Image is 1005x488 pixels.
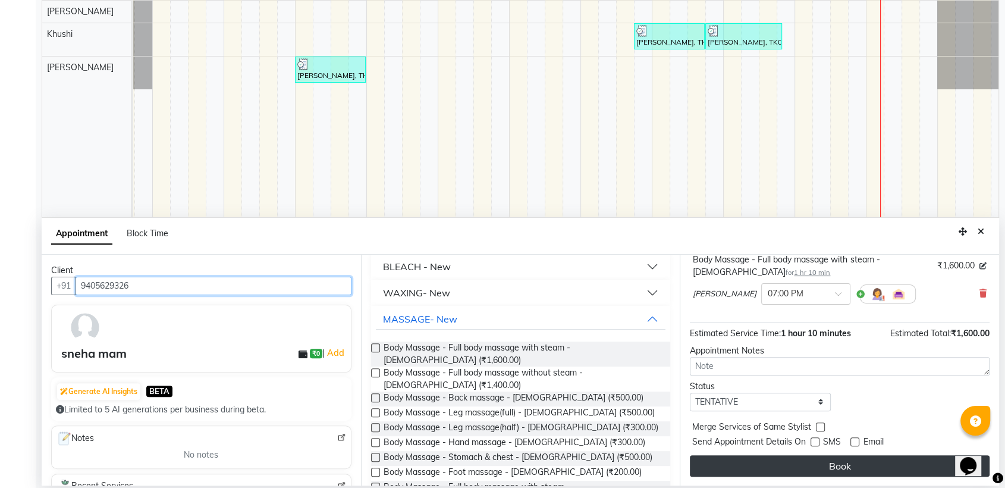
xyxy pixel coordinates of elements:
span: Body Massage - Stomach & chest - [DEMOGRAPHIC_DATA] (₹500.00) [384,451,652,466]
iframe: chat widget [955,440,993,476]
div: Limited to 5 AI generations per business during beta. [56,403,347,416]
div: Status [690,380,831,393]
i: Edit price [979,262,987,270]
span: Estimated Service Time: [690,328,781,339]
button: Generate AI Insights [57,383,140,400]
span: Body Massage - Full body massage without steam - [DEMOGRAPHIC_DATA] (₹1,400.00) [384,367,661,392]
button: BLEACH - New [376,256,666,277]
img: Interior.png [891,287,906,301]
div: WAXING- New [383,286,450,300]
span: Block Time [127,228,168,239]
button: +91 [51,277,76,295]
span: Estimated Total: [890,328,951,339]
button: Close [972,223,990,241]
span: ₹1,600.00 [937,259,975,272]
span: Notes [56,431,94,446]
img: avatar [68,310,102,345]
div: BLEACH - New [383,259,451,274]
span: Body Massage - Leg massage(half) - [DEMOGRAPHIC_DATA] (₹300.00) [384,421,658,436]
small: for [786,268,830,277]
span: Merge Services of Same Stylist [692,421,811,436]
span: BETA [146,386,172,397]
span: ₹1,600.00 [951,328,990,339]
div: Client [51,264,351,277]
span: Send Appointment Details On [692,436,806,451]
span: Khushi [47,29,73,39]
button: MASSAGE- New [376,308,666,330]
span: [PERSON_NAME] [47,62,114,73]
span: Appointment [51,223,112,245]
span: 1 hour 10 minutes [781,328,851,339]
button: Book [690,455,990,477]
div: Body Massage - Full body massage with steam - [DEMOGRAPHIC_DATA] [693,254,932,279]
span: Email [863,436,883,451]
input: Search by Name/Mobile/Email/Code [76,277,351,295]
span: Body Massage - Leg massage(full) - [DEMOGRAPHIC_DATA] (₹500.00) [384,406,655,421]
div: sneha mam [61,345,127,362]
div: [PERSON_NAME], TK02, 04:45 PM-05:50 PM, 3 g (stripless) brazilian wax - Under arms - [DEMOGRAPHIC... [706,25,781,48]
a: Add [325,346,346,360]
div: Appointment Notes [690,345,990,357]
span: 1 hr 10 min [794,268,830,277]
span: Body Massage - Foot massage - [DEMOGRAPHIC_DATA] (₹200.00) [384,466,642,481]
button: WAXING- New [376,282,666,304]
span: | [322,346,346,360]
img: Hairdresser.png [870,287,884,301]
span: Body Massage - Back massage - [DEMOGRAPHIC_DATA] (₹500.00) [384,392,643,406]
span: No notes [184,449,218,461]
div: MASSAGE- New [383,312,457,326]
span: [PERSON_NAME] [693,288,756,300]
span: ₹0 [310,349,322,358]
span: Body Massage - Full body massage with steam - [DEMOGRAPHIC_DATA] (₹1,600.00) [384,342,661,367]
div: [PERSON_NAME], TK01, 11:00 AM-12:00 PM, Hair Cut with wella Hiar wash - [DEMOGRAPHIC_DATA] [296,58,365,81]
div: [PERSON_NAME], TK02, 03:45 PM-04:45 PM, Hair Cut with wella Hiar wash - [DEMOGRAPHIC_DATA] [635,25,703,48]
span: SMS [823,436,841,451]
span: [PERSON_NAME] [47,6,114,17]
span: Body Massage - Hand massage - [DEMOGRAPHIC_DATA] (₹300.00) [384,436,645,451]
